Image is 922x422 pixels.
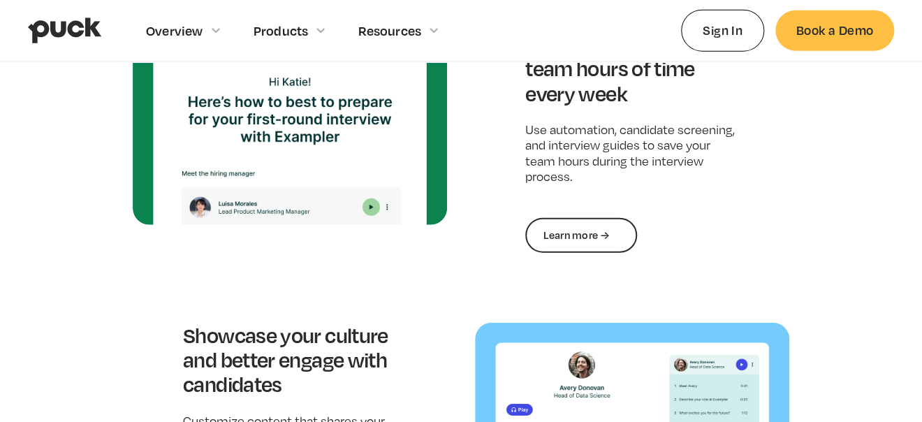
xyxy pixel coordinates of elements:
div: Products [254,23,309,38]
p: Use automation, candidate screening, and interview guides to save your team hours during the inte... [525,122,739,185]
h3: Showcase your culture and better engage with candidates [183,323,397,397]
a: Book a Demo [775,10,894,50]
a: Learn more → [525,218,637,253]
a: Sign In [681,10,764,51]
h3: Save your recruiting team hours of time every week [525,31,739,105]
div: Resources [358,23,421,38]
div: Overview [146,23,203,38]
